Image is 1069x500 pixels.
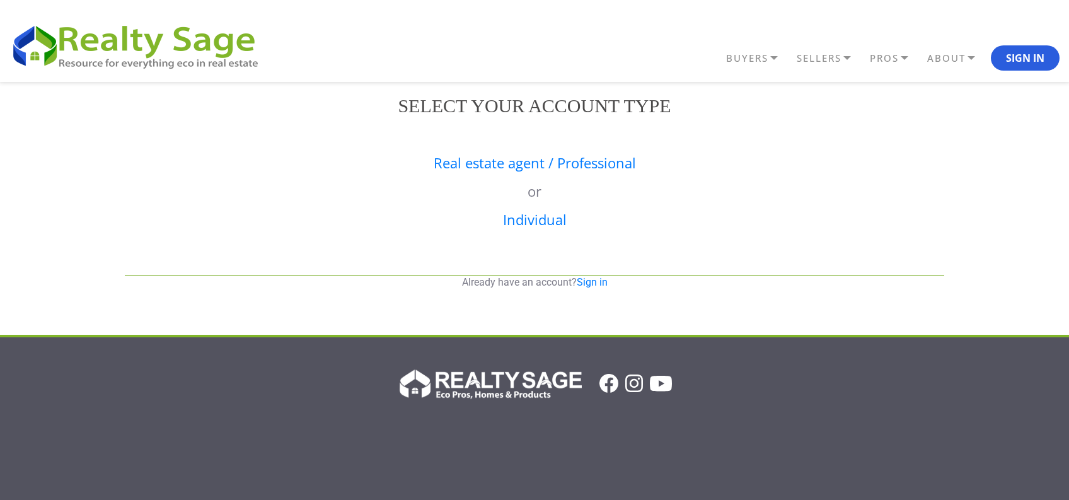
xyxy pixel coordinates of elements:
[9,20,271,71] img: REALTY SAGE
[434,153,636,172] a: Real estate agent / Professional
[115,95,954,117] h2: Select your account type
[867,47,924,69] a: PROS
[991,45,1060,71] button: Sign In
[794,47,867,69] a: SELLERS
[577,276,608,288] a: Sign in
[924,47,991,69] a: ABOUT
[115,136,954,262] div: or
[503,210,567,229] a: Individual
[397,366,582,401] img: Realty Sage Logo
[723,47,794,69] a: BUYERS
[125,276,944,289] p: Already have an account?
